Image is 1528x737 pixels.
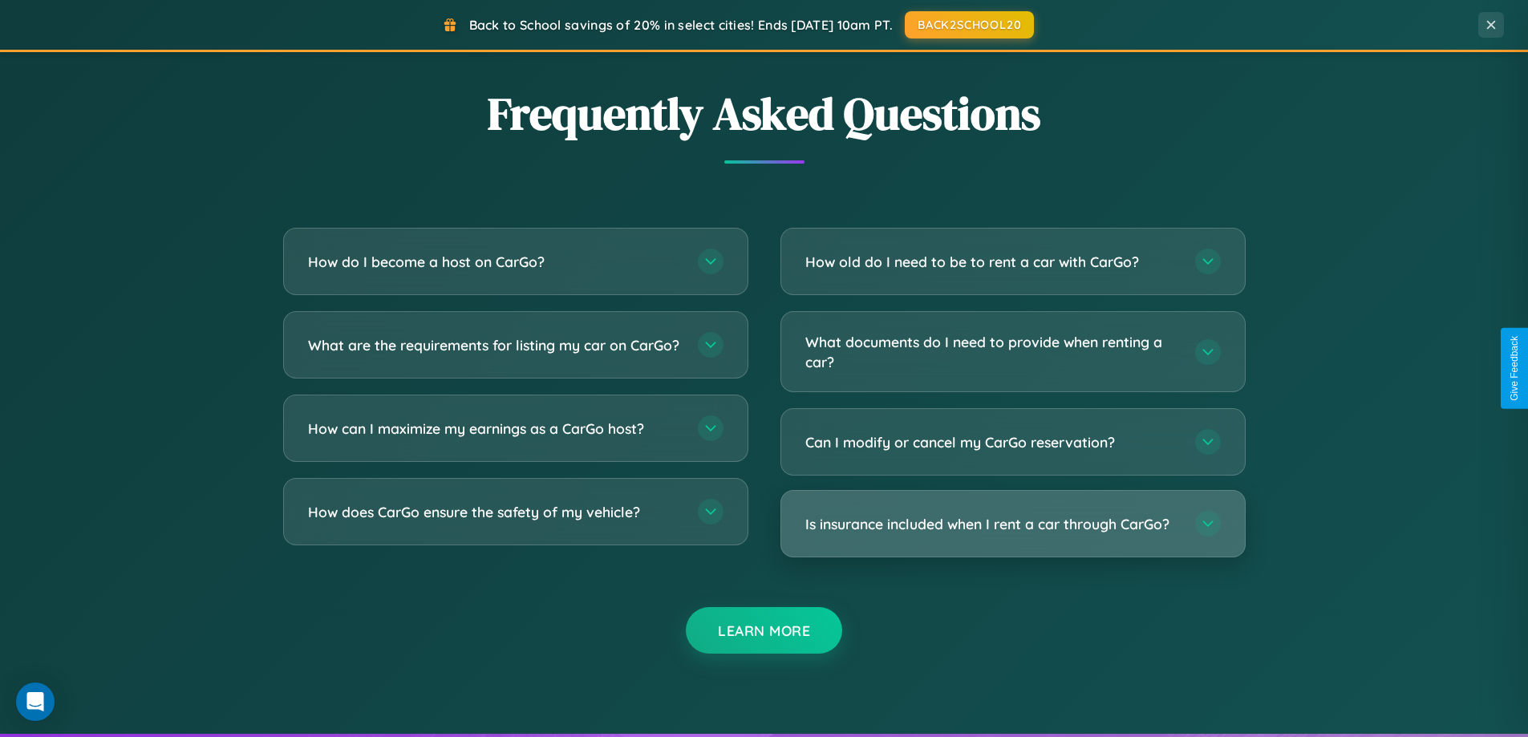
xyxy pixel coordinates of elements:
[308,502,682,522] h3: How does CarGo ensure the safety of my vehicle?
[686,607,842,654] button: Learn More
[308,252,682,272] h3: How do I become a host on CarGo?
[805,252,1179,272] h3: How old do I need to be to rent a car with CarGo?
[905,11,1034,38] button: BACK2SCHOOL20
[308,335,682,355] h3: What are the requirements for listing my car on CarGo?
[1509,336,1520,401] div: Give Feedback
[16,682,55,721] div: Open Intercom Messenger
[805,514,1179,534] h3: Is insurance included when I rent a car through CarGo?
[469,17,893,33] span: Back to School savings of 20% in select cities! Ends [DATE] 10am PT.
[805,332,1179,371] h3: What documents do I need to provide when renting a car?
[308,419,682,439] h3: How can I maximize my earnings as a CarGo host?
[805,432,1179,452] h3: Can I modify or cancel my CarGo reservation?
[283,83,1246,144] h2: Frequently Asked Questions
